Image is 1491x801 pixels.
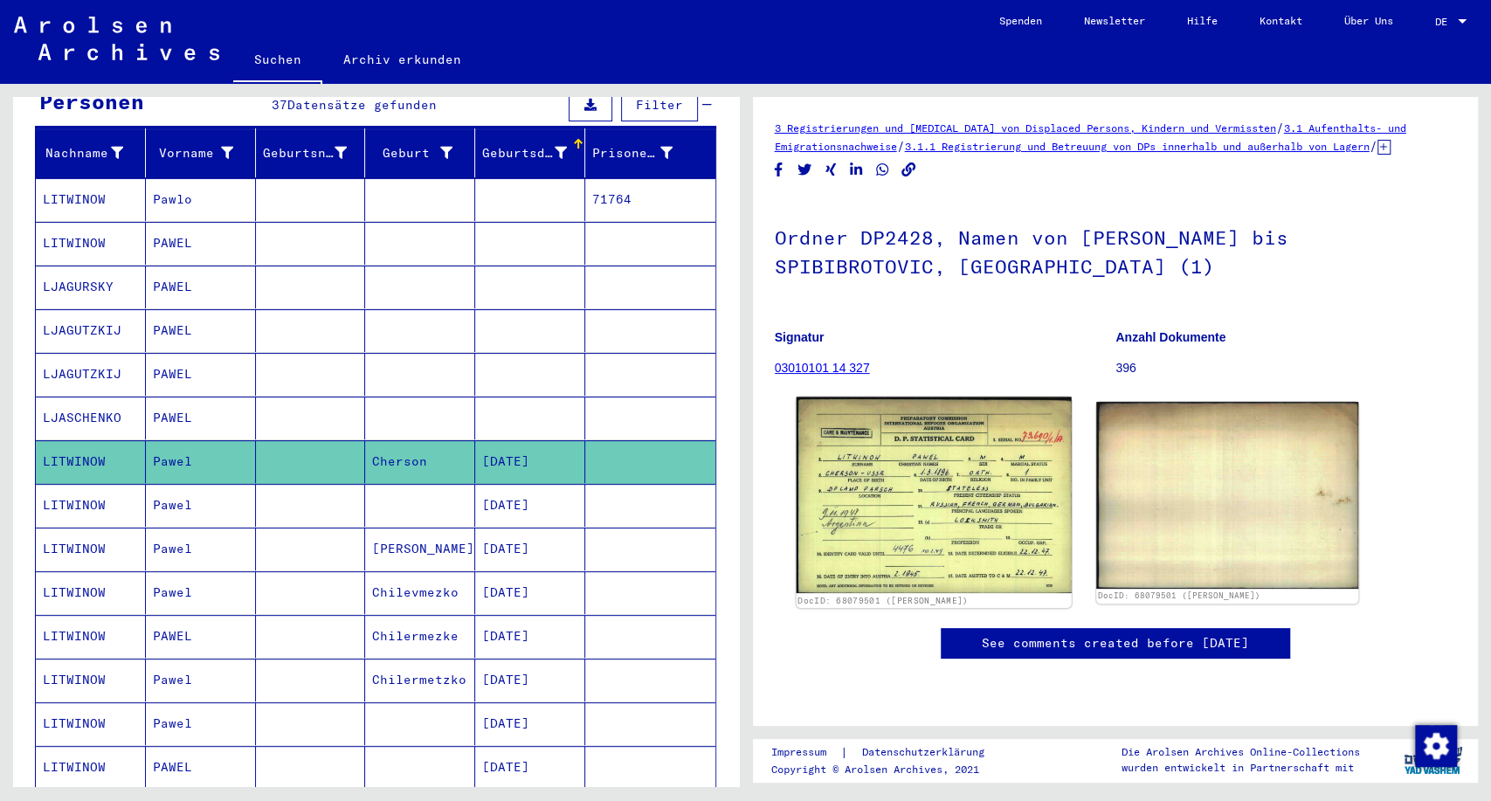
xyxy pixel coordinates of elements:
button: Share on Twitter [796,159,814,181]
mat-cell: [DATE] [475,659,585,701]
div: Nachname [43,144,123,162]
h1: Ordner DP2428, Namen von [PERSON_NAME] bis SPIBIBROTOVIC, [GEOGRAPHIC_DATA] (1) [775,197,1457,303]
mat-cell: LITWINOW [36,659,146,701]
mat-cell: [DATE] [475,484,585,527]
mat-cell: Chilermetzko [365,659,475,701]
div: Vorname [153,144,233,162]
div: Vorname [153,139,255,167]
a: See comments created before [DATE] [982,634,1249,653]
mat-cell: Pawel [146,484,256,527]
div: Geburtsname [263,144,348,162]
div: Geburt‏ [372,139,474,167]
mat-cell: LJAGUTZKIJ [36,353,146,396]
mat-cell: PAWEL [146,222,256,265]
span: / [1370,138,1377,154]
a: 03010101 14 327 [775,361,870,375]
div: Geburtsdatum [482,144,567,162]
div: Geburt‏ [372,144,452,162]
b: Anzahl Dokumente [1115,330,1225,344]
mat-cell: [DATE] [475,615,585,658]
button: Filter [621,88,698,121]
b: Signatur [775,330,825,344]
mat-header-cell: Vorname [146,128,256,177]
div: Personen [39,86,144,117]
mat-cell: [DATE] [475,528,585,570]
mat-cell: Pawlo [146,178,256,221]
div: Geburtsname [263,139,369,167]
p: 396 [1115,359,1456,377]
img: 001.jpg [796,397,1071,592]
mat-cell: [DATE] [475,702,585,745]
mat-cell: LITWINOW [36,615,146,658]
mat-cell: Pawel [146,659,256,701]
mat-cell: LITWINOW [36,440,146,483]
mat-cell: LJAGURSKY [36,266,146,308]
mat-cell: PAWEL [146,397,256,439]
mat-cell: PAWEL [146,309,256,352]
p: Die Arolsen Archives Online-Collections [1122,744,1360,760]
span: 37 [272,97,287,113]
div: Geburtsdatum [482,139,589,167]
div: | [771,743,1005,762]
mat-cell: Chilermezke [365,615,475,658]
mat-cell: LITWINOW [36,571,146,614]
mat-cell: LITWINOW [36,484,146,527]
mat-cell: PAWEL [146,353,256,396]
mat-cell: LITWINOW [36,746,146,789]
span: Filter [636,97,683,113]
mat-cell: LITWINOW [36,702,146,745]
mat-cell: PAWEL [146,266,256,308]
mat-cell: 71764 [585,178,715,221]
mat-cell: Cherson [365,440,475,483]
mat-cell: [DATE] [475,571,585,614]
mat-cell: [PERSON_NAME] [365,528,475,570]
mat-header-cell: Geburtsname [256,128,366,177]
mat-cell: Pawel [146,702,256,745]
img: yv_logo.png [1400,738,1466,782]
mat-cell: PAWEL [146,615,256,658]
p: wurden entwickelt in Partnerschaft mit [1122,760,1360,776]
mat-header-cell: Geburtsdatum [475,128,585,177]
mat-cell: LJASCHENKO [36,397,146,439]
button: Share on LinkedIn [847,159,866,181]
button: Copy link [900,159,918,181]
span: / [897,138,905,154]
mat-cell: [DATE] [475,746,585,789]
mat-cell: LJAGUTZKIJ [36,309,146,352]
button: Share on Xing [822,159,840,181]
mat-cell: Chilevmezko [365,571,475,614]
mat-header-cell: Geburt‏ [365,128,475,177]
img: Zustimmung ändern [1415,725,1457,767]
mat-cell: LITWINOW [36,222,146,265]
a: DocID: 68079501 ([PERSON_NAME]) [1097,590,1260,600]
mat-cell: PAWEL [146,746,256,789]
img: Arolsen_neg.svg [14,17,219,60]
a: 3 Registrierungen und [MEDICAL_DATA] von Displaced Persons, Kindern und Vermissten [775,121,1276,135]
span: Datensätze gefunden [287,97,437,113]
button: Share on Facebook [770,159,788,181]
a: DocID: 68079501 ([PERSON_NAME]) [797,595,968,605]
span: DE [1435,16,1454,28]
img: 002.jpg [1096,402,1358,589]
a: Datenschutzerklärung [848,743,1005,762]
a: 3.1.1 Registrierung und Betreuung von DPs innerhalb und außerhalb von Lagern [905,140,1370,153]
mat-cell: Pawel [146,440,256,483]
div: Nachname [43,139,145,167]
mat-cell: [DATE] [475,440,585,483]
mat-header-cell: Nachname [36,128,146,177]
span: / [1276,120,1284,135]
a: Archiv erkunden [322,38,482,80]
mat-header-cell: Prisoner # [585,128,715,177]
div: Prisoner # [592,139,694,167]
mat-cell: Pawel [146,528,256,570]
mat-cell: Pawel [146,571,256,614]
mat-cell: LITWINOW [36,528,146,570]
mat-cell: LITWINOW [36,178,146,221]
a: Suchen [233,38,322,84]
a: Impressum [771,743,840,762]
button: Share on WhatsApp [873,159,892,181]
div: Prisoner # [592,144,673,162]
p: Copyright © Arolsen Archives, 2021 [771,762,1005,777]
